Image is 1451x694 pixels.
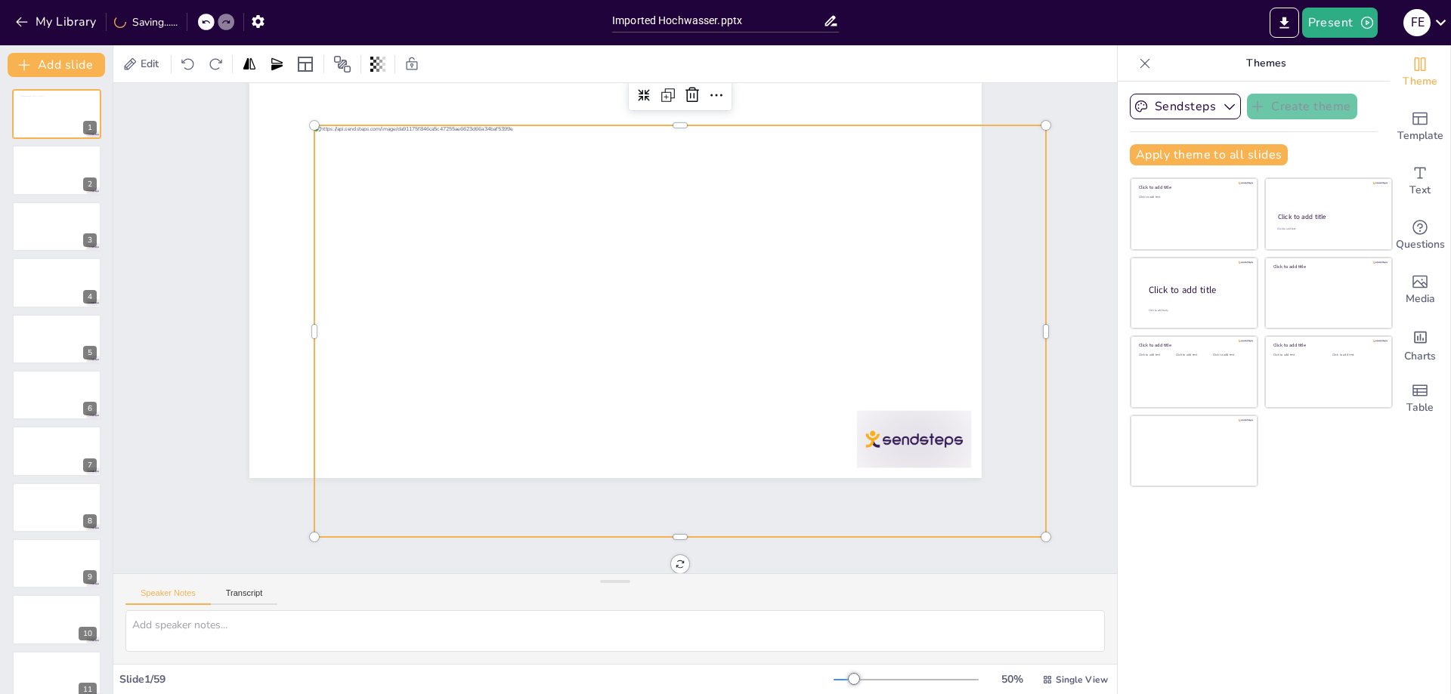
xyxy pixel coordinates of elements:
span: Text [1409,182,1431,199]
span: Edit [138,57,162,71]
div: Click to add title [1278,212,1378,221]
button: Export to PowerPoint [1270,8,1299,38]
span: Table [1406,399,1434,416]
span: Media [1406,291,1435,307]
div: 8 [83,514,97,528]
button: Create theme [1247,94,1357,119]
div: 8 [12,483,101,532]
div: Layout [293,52,317,76]
div: 6 [12,370,101,420]
div: Click to add title [1149,283,1245,296]
div: 50 % [994,672,1030,686]
button: Present [1302,8,1378,38]
div: Click to add text [1277,227,1378,231]
div: Click to add title [1273,342,1381,348]
div: Add images, graphics, shapes or video [1390,263,1450,317]
span: Position [333,55,351,73]
div: Click to add title [1139,184,1247,190]
div: 10 [79,627,97,640]
div: 1 [83,121,97,134]
button: Add slide [8,53,105,77]
input: Insert title [612,10,823,32]
button: F e [1403,8,1431,38]
button: Sendsteps [1130,94,1241,119]
div: Click to add text [1273,353,1321,357]
div: Click to add body [1149,308,1244,312]
div: Click to add text [1176,353,1210,357]
div: 3 [83,233,97,247]
div: 9 [83,570,97,584]
div: Click to add text [1332,353,1380,357]
div: Click to add text [1139,196,1247,199]
button: Apply theme to all slides [1130,144,1288,165]
div: Saving...... [114,15,178,29]
div: Get real-time input from your audience [1390,208,1450,263]
button: Transcript [211,588,278,605]
div: F e [1403,9,1431,36]
p: Themes [1157,45,1375,82]
div: 6 [83,402,97,415]
div: 5 [83,346,97,359]
span: Charts [1404,348,1436,365]
div: Click to add text [1139,353,1173,357]
div: 3 [12,202,101,251]
span: Questions [1396,236,1445,253]
div: 1 [12,89,101,139]
div: 2 [83,177,97,191]
span: Single View [1056,674,1108,686]
div: Click to add title [1139,342,1247,348]
div: Click to add text [1213,353,1247,357]
div: Add charts and graphs [1390,317,1450,372]
button: My Library [11,10,103,34]
div: 5 [12,314,101,364]
span: Theme [1403,73,1437,90]
div: 7 [83,458,97,472]
span: Template [1397,128,1443,144]
div: 9 [12,538,101,588]
div: Change the overall theme [1390,45,1450,100]
div: 10 [12,594,101,644]
div: Add ready made slides [1390,100,1450,154]
button: Speaker Notes [125,588,211,605]
div: 4 [83,290,97,304]
div: 2 [12,145,101,195]
div: 7 [12,426,101,476]
div: Add a table [1390,372,1450,426]
div: Click to add title [1273,264,1381,270]
div: 4 [12,258,101,307]
div: Slide 1 / 59 [119,672,834,686]
div: Add text boxes [1390,154,1450,208]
